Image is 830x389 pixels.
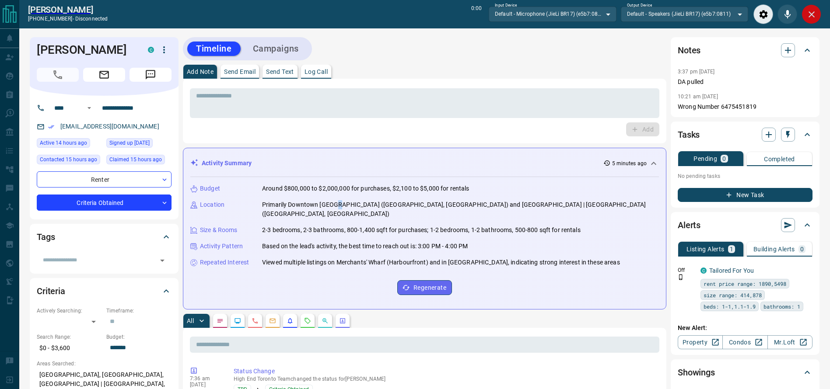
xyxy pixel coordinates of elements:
[678,323,812,333] p: New Alert:
[678,128,700,142] h2: Tasks
[730,246,733,252] p: 1
[187,42,241,56] button: Timeline
[106,333,172,341] p: Budget:
[200,226,238,235] p: Size & Rooms
[37,333,102,341] p: Search Range:
[678,69,715,75] p: 3:37 pm [DATE]
[60,123,159,130] a: [EMAIL_ADDRESS][DOMAIN_NAME]
[148,47,154,53] div: condos.ca
[106,138,172,150] div: Fri Aug 05 2016
[678,94,718,100] p: 10:21 am [DATE]
[200,184,220,193] p: Budget
[37,281,172,302] div: Criteria
[678,365,715,379] h2: Showings
[190,375,221,382] p: 7:36 am
[704,279,786,288] span: rent price range: 1890,5498
[75,16,108,22] span: disconnected
[262,184,469,193] p: Around $800,000 to $2,000,000 for purchases, $2,100 to $5,000 for rentals
[709,267,754,274] a: Tailored For You
[266,69,294,75] p: Send Text
[471,4,482,24] p: 0:00
[722,156,726,162] p: 0
[37,226,172,247] div: Tags
[200,200,224,209] p: Location
[262,242,468,251] p: Based on the lead's activity, the best time to reach out is: 3:00 PM - 4:00 PM
[304,317,311,324] svg: Requests
[777,4,797,24] div: Mute
[489,7,616,21] div: Default - Microphone (JieLi BR17) (e5b7:0811)
[693,156,717,162] p: Pending
[305,69,328,75] p: Log Call
[37,307,102,315] p: Actively Searching:
[704,302,756,311] span: beds: 1-1,1.1-1.9
[802,4,821,24] div: Close
[627,3,652,8] label: Output Device
[678,362,812,383] div: Showings
[109,155,162,164] span: Claimed 15 hours ago
[190,155,659,171] div: Activity Summary5 minutes ago
[130,68,172,82] span: Message
[753,246,795,252] p: Building Alerts
[262,200,659,219] p: Primarily Downtown [GEOGRAPHIC_DATA] ([GEOGRAPHIC_DATA], [GEOGRAPHIC_DATA]) and [GEOGRAPHIC_DATA]...
[202,159,252,168] p: Activity Summary
[678,43,700,57] h2: Notes
[40,155,97,164] span: Contacted 15 hours ago
[156,254,168,267] button: Open
[495,3,517,8] label: Input Device
[678,40,812,61] div: Notes
[612,160,647,167] p: 5 minutes ago
[397,280,452,295] button: Regenerate
[37,284,65,298] h2: Criteria
[37,68,79,82] span: Call
[686,246,725,252] p: Listing Alerts
[37,194,172,211] div: Criteria Obtained
[621,7,748,21] div: Default - Speakers (JieLi BR17) (e5b7:0811)
[252,317,259,324] svg: Calls
[704,291,762,299] span: size range: 414,878
[262,258,620,267] p: Viewed multiple listings on Merchants' Wharf (Harbourfront) and in [GEOGRAPHIC_DATA], indicating ...
[217,317,224,324] svg: Notes
[678,215,812,236] div: Alerts
[37,341,102,355] p: $0 - $3,600
[678,335,723,349] a: Property
[40,139,87,147] span: Active 14 hours ago
[800,246,804,252] p: 0
[200,258,249,267] p: Repeated Interest
[262,226,581,235] p: 2-3 bedrooms, 2-3 bathrooms, 800-1,400 sqft for purchases; 1-2 bedrooms, 1-2 bathrooms, 500-800 s...
[700,267,707,274] div: condos.ca
[678,124,812,145] div: Tasks
[753,4,773,24] div: Audio Settings
[678,188,812,202] button: New Task
[234,376,656,382] p: High End Toronto Team changed the status for [PERSON_NAME]
[200,242,243,251] p: Activity Pattern
[190,382,221,388] p: [DATE]
[83,68,125,82] span: Email
[106,155,172,167] div: Tue Sep 16 2025
[244,42,308,56] button: Campaigns
[224,69,256,75] p: Send Email
[763,302,800,311] span: bathrooms: 1
[234,317,241,324] svg: Lead Browsing Activity
[187,318,194,324] p: All
[48,124,54,130] svg: Email Verified
[678,77,812,87] p: DA pulled
[37,171,172,188] div: Renter
[187,69,214,75] p: Add Note
[37,360,172,368] p: Areas Searched:
[37,43,135,57] h1: [PERSON_NAME]
[109,139,150,147] span: Signed up [DATE]
[678,218,700,232] h2: Alerts
[767,335,812,349] a: Mr.Loft
[678,274,684,280] svg: Push Notification Only
[764,156,795,162] p: Completed
[28,15,108,23] p: [PHONE_NUMBER] -
[322,317,329,324] svg: Opportunities
[287,317,294,324] svg: Listing Alerts
[28,4,108,15] a: [PERSON_NAME]
[37,138,102,150] div: Tue Sep 16 2025
[269,317,276,324] svg: Emails
[339,317,346,324] svg: Agent Actions
[37,155,102,167] div: Tue Sep 16 2025
[678,102,812,111] p: Wrong Number 6475451819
